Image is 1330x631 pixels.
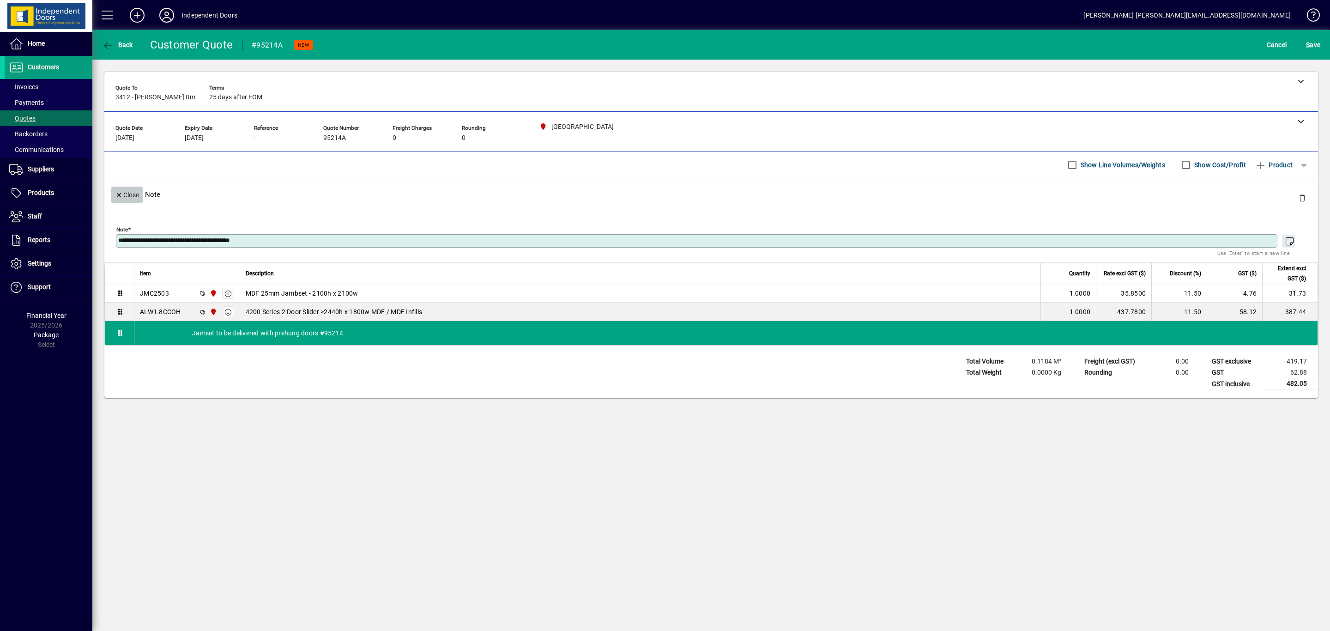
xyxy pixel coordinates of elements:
[1251,157,1297,173] button: Product
[1304,36,1323,53] button: Save
[1170,268,1201,279] span: Discount (%)
[1104,268,1146,279] span: Rate excl GST ($)
[9,99,44,106] span: Payments
[115,94,195,101] span: 3412 - [PERSON_NAME] Itm
[28,165,54,173] span: Suppliers
[1263,356,1318,367] td: 419.17
[140,307,181,316] div: ALW1.8CCOH
[100,36,135,53] button: Back
[134,321,1318,345] div: Jamset to be delivered with prehung doors #95214
[1207,367,1263,378] td: GST
[246,289,358,298] span: MDF 25mm Jambset - 2100h x 2100w
[9,146,64,153] span: Communications
[323,134,346,142] span: 95214A
[1263,378,1318,390] td: 482.05
[5,110,92,126] a: Quotes
[1070,289,1091,298] span: 1.0000
[1262,303,1318,321] td: 387.44
[28,189,54,196] span: Products
[181,8,237,23] div: Independent Doors
[1306,37,1320,52] span: ave
[5,95,92,110] a: Payments
[1102,289,1146,298] div: 35.8500
[9,83,38,91] span: Invoices
[5,276,92,299] a: Support
[1192,160,1246,170] label: Show Cost/Profit
[1207,378,1263,390] td: GST inclusive
[393,134,396,142] span: 0
[209,94,262,101] span: 25 days after EOM
[28,63,59,71] span: Customers
[34,331,59,339] span: Package
[111,187,143,203] button: Close
[1300,2,1318,32] a: Knowledge Base
[150,37,233,52] div: Customer Quote
[1144,367,1200,378] td: 0.00
[1080,356,1144,367] td: Freight (excl GST)
[28,283,51,291] span: Support
[961,356,1017,367] td: Total Volume
[5,142,92,158] a: Communications
[115,188,139,203] span: Close
[185,134,204,142] span: [DATE]
[207,307,218,317] span: Christchurch
[1144,356,1200,367] td: 0.00
[122,7,152,24] button: Add
[1255,158,1293,172] span: Product
[1267,37,1287,52] span: Cancel
[1262,284,1318,303] td: 31.73
[1217,248,1290,258] mat-hint: Use 'Enter' to start a new line
[254,134,256,142] span: -
[28,40,45,47] span: Home
[1291,194,1313,202] app-page-header-button: Delete
[102,41,133,49] span: Back
[1017,356,1072,367] td: 0.1184 M³
[92,36,143,53] app-page-header-button: Back
[961,367,1017,378] td: Total Weight
[5,126,92,142] a: Backorders
[152,7,181,24] button: Profile
[1079,160,1165,170] label: Show Line Volumes/Weights
[1263,367,1318,378] td: 62.88
[1080,367,1144,378] td: Rounding
[1291,187,1313,209] button: Delete
[252,38,283,53] div: #95214A
[28,260,51,267] span: Settings
[1017,367,1072,378] td: 0.0000 Kg
[140,268,151,279] span: Item
[5,205,92,228] a: Staff
[1306,41,1310,49] span: S
[1151,284,1207,303] td: 11.50
[1207,303,1262,321] td: 58.12
[9,130,48,138] span: Backorders
[5,158,92,181] a: Suppliers
[9,115,36,122] span: Quotes
[5,252,92,275] a: Settings
[28,236,50,243] span: Reports
[140,289,169,298] div: JMC2503
[1102,307,1146,316] div: 437.7800
[28,212,42,220] span: Staff
[5,229,92,252] a: Reports
[1069,268,1090,279] span: Quantity
[1268,263,1306,284] span: Extend excl GST ($)
[104,177,1318,211] div: Note
[462,134,465,142] span: 0
[1151,303,1207,321] td: 11.50
[1238,268,1257,279] span: GST ($)
[115,134,134,142] span: [DATE]
[1070,307,1091,316] span: 1.0000
[109,190,145,199] app-page-header-button: Close
[1264,36,1289,53] button: Cancel
[116,226,128,233] mat-label: Note
[1083,8,1291,23] div: [PERSON_NAME] [PERSON_NAME][EMAIL_ADDRESS][DOMAIN_NAME]
[5,32,92,55] a: Home
[246,268,274,279] span: Description
[26,312,66,319] span: Financial Year
[1207,356,1263,367] td: GST exclusive
[5,182,92,205] a: Products
[207,288,218,298] span: Christchurch
[5,79,92,95] a: Invoices
[246,307,423,316] span: 4200 Series 2 Door Slider >2440h x 1800w MDF / MDF Infills
[1207,284,1262,303] td: 4.76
